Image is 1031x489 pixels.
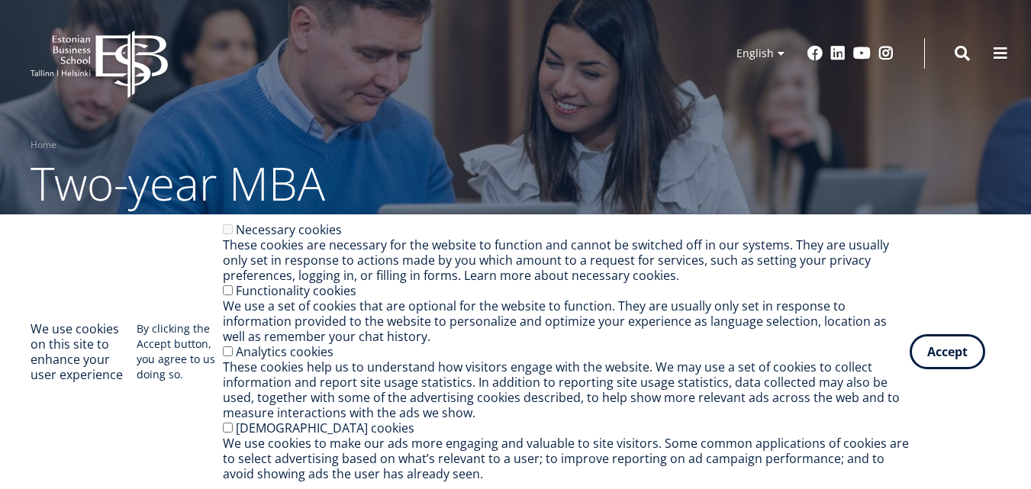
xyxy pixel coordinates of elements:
label: Necessary cookies [236,221,342,238]
a: Facebook [807,46,823,61]
a: Youtube [853,46,871,61]
label: Analytics cookies [236,343,333,360]
button: Accept [910,334,985,369]
div: We use a set of cookies that are optional for the website to function. They are usually only set ... [223,298,910,344]
div: These cookies help us to understand how visitors engage with the website. We may use a set of coo... [223,359,910,420]
p: By clicking the Accept button, you agree to us doing so. [137,321,223,382]
a: Linkedin [830,46,846,61]
span: Two-year MBA [31,152,325,214]
a: Instagram [878,46,894,61]
a: Home [31,137,56,153]
h2: We use cookies on this site to enhance your user experience [31,321,137,382]
label: Functionality cookies [236,282,356,299]
div: These cookies are necessary for the website to function and cannot be switched off in our systems... [223,237,910,283]
label: [DEMOGRAPHIC_DATA] cookies [236,420,414,436]
div: We use cookies to make our ads more engaging and valuable to site visitors. Some common applicati... [223,436,910,481]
